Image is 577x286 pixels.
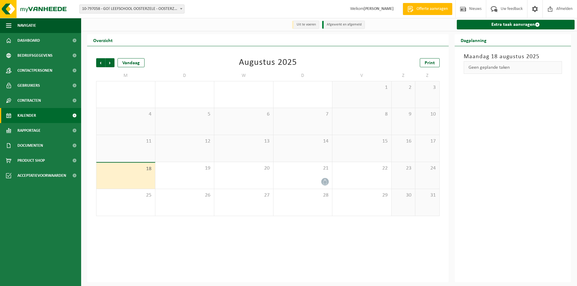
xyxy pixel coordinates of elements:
td: D [155,70,215,81]
span: 8 [335,111,388,118]
span: 24 [418,165,436,172]
span: 5 [158,111,211,118]
strong: [PERSON_NAME] [364,7,394,11]
span: 6 [217,111,270,118]
td: D [273,70,333,81]
span: Offerte aanvragen [415,6,449,12]
td: V [332,70,392,81]
span: Gebruikers [17,78,40,93]
span: 13 [217,138,270,145]
span: 14 [276,138,329,145]
span: 23 [395,165,412,172]
h3: Maandag 18 augustus 2025 [464,52,562,61]
span: 21 [276,165,329,172]
span: 9 [395,111,412,118]
span: 19 [158,165,211,172]
span: 16 [395,138,412,145]
span: 10-797058 - GO! LEEFSCHOOL OOSTERZELE - OOSTERZELE [80,5,184,13]
li: Afgewerkt en afgemeld [322,21,365,29]
span: Contactpersonen [17,63,52,78]
td: M [96,70,155,81]
span: 12 [158,138,211,145]
span: 11 [99,138,152,145]
span: 20 [217,165,270,172]
span: 2 [395,84,412,91]
span: Contracten [17,93,41,108]
span: 28 [276,192,329,199]
span: 4 [99,111,152,118]
span: Rapportage [17,123,41,138]
span: 30 [395,192,412,199]
a: Offerte aanvragen [403,3,452,15]
span: 7 [276,111,329,118]
span: 10 [418,111,436,118]
div: Augustus 2025 [239,58,297,67]
span: Documenten [17,138,43,153]
span: 25 [99,192,152,199]
span: Print [425,61,435,65]
span: 17 [418,138,436,145]
span: 3 [418,84,436,91]
span: Bedrijfsgegevens [17,48,53,63]
td: Z [415,70,439,81]
span: 10-797058 - GO! LEEFSCHOOL OOSTERZELE - OOSTERZELE [79,5,185,14]
span: Vorige [96,58,105,67]
span: Acceptatievoorwaarden [17,168,66,183]
a: Print [420,58,440,67]
span: 22 [335,165,388,172]
span: 1 [335,84,388,91]
div: Vandaag [118,58,145,67]
span: 18 [99,166,152,172]
a: Extra taak aanvragen [457,20,575,29]
h2: Overzicht [87,34,119,46]
td: W [214,70,273,81]
span: Product Shop [17,153,45,168]
span: 15 [335,138,388,145]
span: Kalender [17,108,36,123]
span: 27 [217,192,270,199]
span: Volgende [105,58,114,67]
li: Uit te voeren [292,21,319,29]
td: Z [392,70,416,81]
h2: Dagplanning [455,34,493,46]
span: 29 [335,192,388,199]
span: 26 [158,192,211,199]
div: Geen geplande taken [464,61,562,74]
span: Navigatie [17,18,36,33]
span: Dashboard [17,33,40,48]
span: 31 [418,192,436,199]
